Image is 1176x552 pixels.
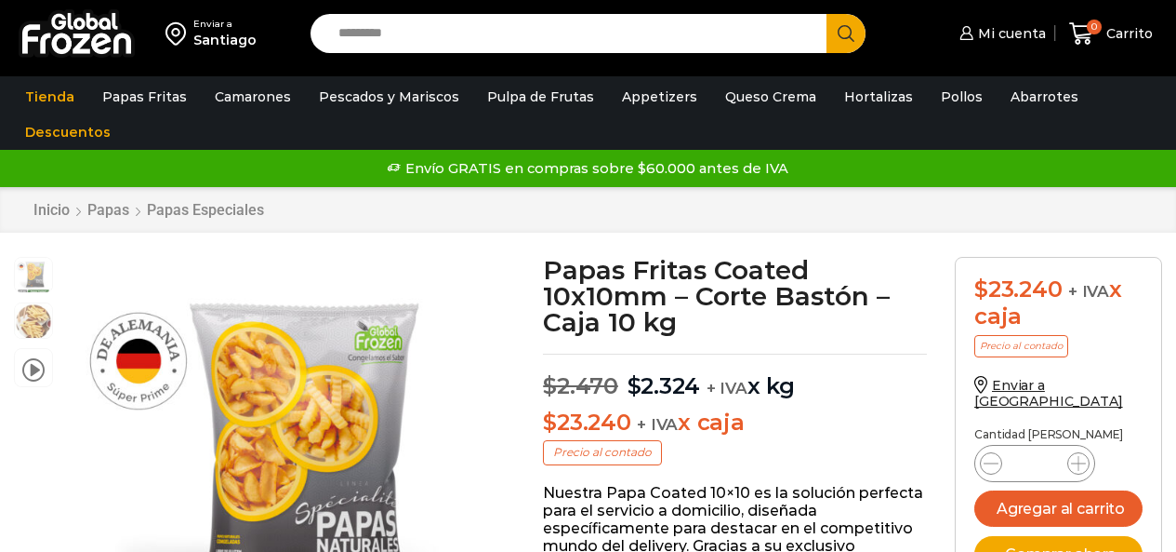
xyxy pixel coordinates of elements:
[543,440,662,464] p: Precio al contado
[973,24,1046,43] span: Mi cuenta
[716,79,826,114] a: Queso Crema
[974,276,1143,330] div: x caja
[1001,79,1088,114] a: Abarrotes
[974,428,1143,441] p: Cantidad [PERSON_NAME]
[707,379,747,397] span: + IVA
[974,276,1062,303] bdi: 23.240
[33,201,265,219] nav: Breadcrumb
[478,79,603,114] a: Pulpa de Frutas
[310,79,469,114] a: Pescados y Mariscos
[974,377,1123,410] a: Enviar a [GEOGRAPHIC_DATA]
[205,79,300,114] a: Camarones
[1064,12,1157,56] a: 0 Carrito
[613,79,707,114] a: Appetizers
[974,335,1068,357] p: Precio al contado
[165,18,193,49] img: address-field-icon.svg
[543,409,557,436] span: $
[974,491,1143,527] button: Agregar al carrito
[33,201,71,219] a: Inicio
[637,415,678,434] span: + IVA
[543,257,927,335] h1: Papas Fritas Coated 10x10mm – Corte Bastón – Caja 10 kg
[628,372,701,399] bdi: 2.324
[146,201,265,219] a: Papas Especiales
[193,31,257,49] div: Santiago
[932,79,992,114] a: Pollos
[16,114,120,150] a: Descuentos
[1087,20,1102,34] span: 0
[1068,282,1109,301] span: + IVA
[955,15,1046,52] a: Mi cuenta
[543,409,630,436] bdi: 23.240
[1102,24,1153,43] span: Carrito
[93,79,196,114] a: Papas Fritas
[86,201,130,219] a: Papas
[543,410,927,437] p: x caja
[16,79,84,114] a: Tienda
[974,276,988,303] span: $
[543,372,557,399] span: $
[826,14,865,53] button: Search button
[628,372,641,399] span: $
[193,18,257,31] div: Enviar a
[15,258,52,295] span: coated
[835,79,922,114] a: Hortalizas
[15,303,52,341] span: 10×10
[543,354,927,400] p: x kg
[1017,451,1052,477] input: Product quantity
[543,372,618,399] bdi: 2.470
